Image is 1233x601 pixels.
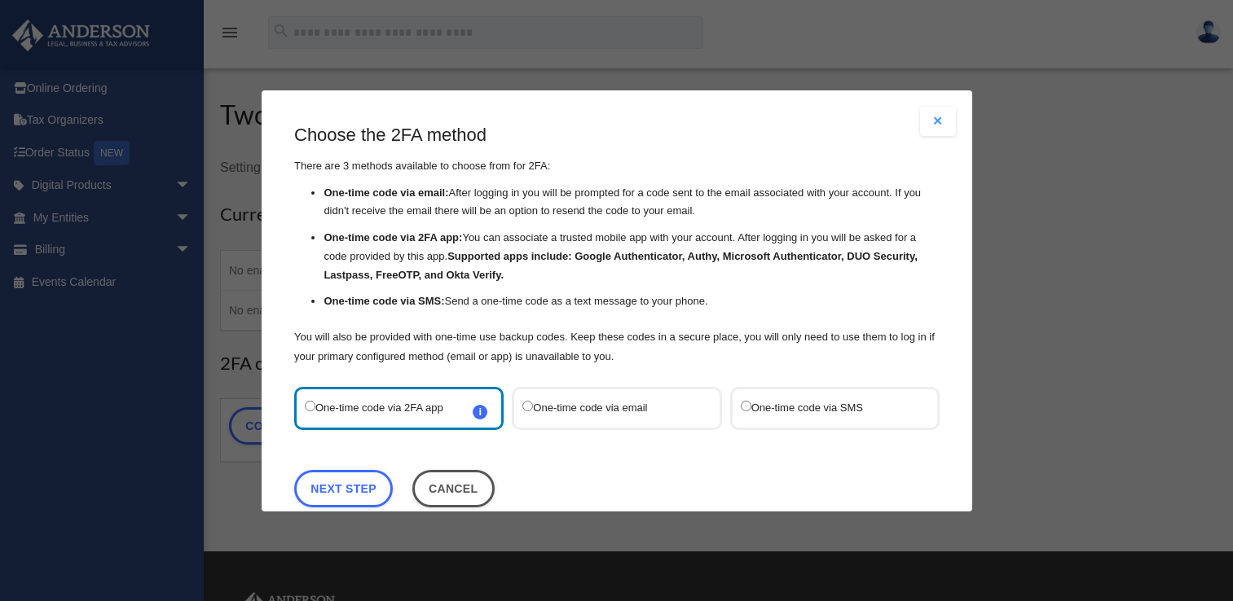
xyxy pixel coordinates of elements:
[294,123,940,148] h3: Choose the 2FA method
[294,469,393,507] a: Next Step
[294,327,940,366] p: You will also be provided with one-time use backup codes. Keep these codes in a secure place, you...
[920,107,956,136] button: Close modal
[740,400,751,410] input: One-time code via SMS
[324,250,917,281] strong: Supported apps include: Google Authenticator, Authy, Microsoft Authenticator, DUO Security, Lastp...
[294,123,940,366] div: There are 3 methods available to choose from for 2FA:
[324,295,444,307] strong: One-time code via SMS:
[324,186,448,198] strong: One-time code via email:
[324,183,940,221] li: After logging in you will be prompted for a code sent to the email associated with your account. ...
[324,231,462,243] strong: One-time code via 2FA app:
[324,292,940,311] li: Send a one-time code as a text message to your phone.
[305,397,477,419] label: One-time code via 2FA app
[412,469,494,507] button: Close this dialog window
[305,400,315,410] input: One-time code via 2FA appi
[522,397,694,419] label: One-time code via email
[522,400,533,410] input: One-time code via email
[324,229,940,284] li: You can associate a trusted mobile app with your account. After logging in you will be asked for ...
[473,404,487,419] span: i
[740,397,912,419] label: One-time code via SMS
